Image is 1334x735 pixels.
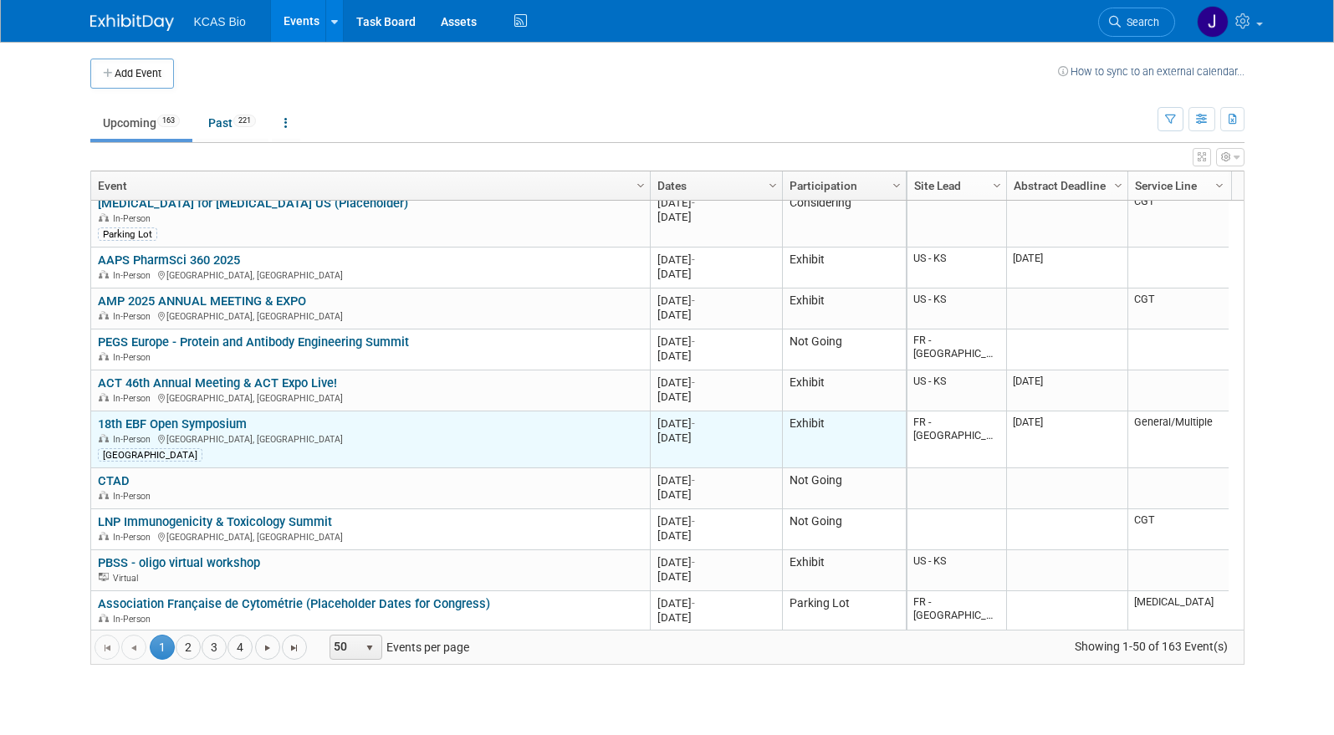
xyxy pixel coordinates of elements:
img: In-Person Event [99,270,109,278]
span: In-Person [113,434,156,445]
a: Upcoming163 [90,107,192,139]
img: ExhibitDay [90,14,174,31]
div: [DATE] [657,487,774,502]
div: [GEOGRAPHIC_DATA], [GEOGRAPHIC_DATA] [98,390,642,405]
a: Service Line [1135,171,1218,200]
div: [GEOGRAPHIC_DATA] [98,448,202,462]
td: FR - [GEOGRAPHIC_DATA] [907,329,1006,370]
div: [GEOGRAPHIC_DATA], [GEOGRAPHIC_DATA] [98,309,642,323]
span: In-Person [113,532,156,543]
span: In-Person [113,393,156,404]
img: In-Person Event [99,614,109,622]
a: Event [98,171,639,200]
div: [DATE] [657,514,774,528]
img: In-Person Event [99,434,109,442]
span: Column Settings [1112,179,1125,192]
span: - [692,376,695,389]
div: [DATE] [657,267,774,281]
div: [DATE] [657,334,774,349]
a: AAPS PharmSci 360 2025 [98,253,240,268]
button: Add Event [90,59,174,89]
a: Go to the previous page [121,635,146,660]
span: select [363,641,376,655]
div: [GEOGRAPHIC_DATA], [GEOGRAPHIC_DATA] [98,529,642,544]
div: [DATE] [657,210,774,224]
span: - [692,253,695,266]
td: US - KS [907,248,1006,288]
span: - [692,556,695,569]
div: [DATE] [657,416,774,431]
a: Abstract Deadline [1014,171,1117,200]
div: [DATE] [657,555,774,569]
span: 163 [157,115,180,127]
td: US - KS [907,550,1006,591]
a: Site Lead [914,171,995,200]
a: CTAD [98,473,130,488]
span: - [692,474,695,487]
a: Go to the next page [255,635,280,660]
a: How to sync to an external calendar... [1058,65,1245,78]
span: Go to the first page [100,641,114,655]
td: [DATE] [1006,370,1127,411]
span: KCAS Bio [194,15,246,28]
td: FR - [GEOGRAPHIC_DATA] [907,411,1006,468]
a: Association Française de Cytométrie (Placeholder Dates for Congress) [98,596,490,611]
img: In-Person Event [99,532,109,540]
td: [DATE] [1006,248,1127,288]
a: 2 [176,635,201,660]
td: CGT [1127,288,1229,329]
img: In-Person Event [99,213,109,222]
div: [DATE] [657,431,774,445]
a: 3 [202,635,227,660]
a: ACT 46th Annual Meeting & ACT Expo Live! [98,375,337,390]
td: [DATE] [1006,411,1127,468]
span: In-Person [113,491,156,502]
td: Exhibit [782,411,906,468]
span: Go to the next page [261,641,274,655]
span: In-Person [113,270,156,281]
td: [MEDICAL_DATA] [1127,591,1229,632]
span: In-Person [113,311,156,322]
span: - [692,515,695,528]
td: Exhibit [782,288,906,329]
a: LNP Immunogenicity & Toxicology Summit [98,514,332,529]
div: [DATE] [657,196,774,210]
a: Column Settings [764,171,782,197]
td: US - KS [907,288,1006,329]
span: Column Settings [990,179,1004,192]
div: [DATE] [657,349,774,363]
div: [DATE] [657,308,774,322]
a: [MEDICAL_DATA] for [MEDICAL_DATA] US (Placeholder) [98,196,408,211]
a: PEGS Europe - Protein and Antibody Engineering Summit [98,334,409,350]
span: In-Person [113,213,156,224]
div: [DATE] [657,375,774,390]
span: - [692,197,695,209]
div: Parking Lot [98,227,157,241]
td: CGT [1127,191,1229,248]
span: Column Settings [766,179,779,192]
img: In-Person Event [99,352,109,360]
span: 221 [233,115,256,127]
span: In-Person [113,352,156,363]
a: 4 [227,635,253,660]
div: [DATE] [657,610,774,625]
img: Virtual Event [99,573,109,581]
a: Go to the first page [95,635,120,660]
td: Exhibit [782,370,906,411]
span: - [692,417,695,430]
td: US - KS [907,370,1006,411]
a: Column Settings [1210,171,1229,197]
a: Dates [657,171,771,200]
a: Past221 [196,107,268,139]
div: [DATE] [657,596,774,610]
span: Events per page [308,635,486,660]
div: [DATE] [657,293,774,308]
span: Virtual [113,573,143,584]
td: Not Going [782,468,906,509]
div: [GEOGRAPHIC_DATA], [GEOGRAPHIC_DATA] [98,268,642,282]
div: [DATE] [657,390,774,404]
a: Column Settings [631,171,650,197]
a: Go to the last page [282,635,307,660]
td: CGT [1127,509,1229,550]
a: PBSS - oligo virtual workshop [98,555,260,570]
